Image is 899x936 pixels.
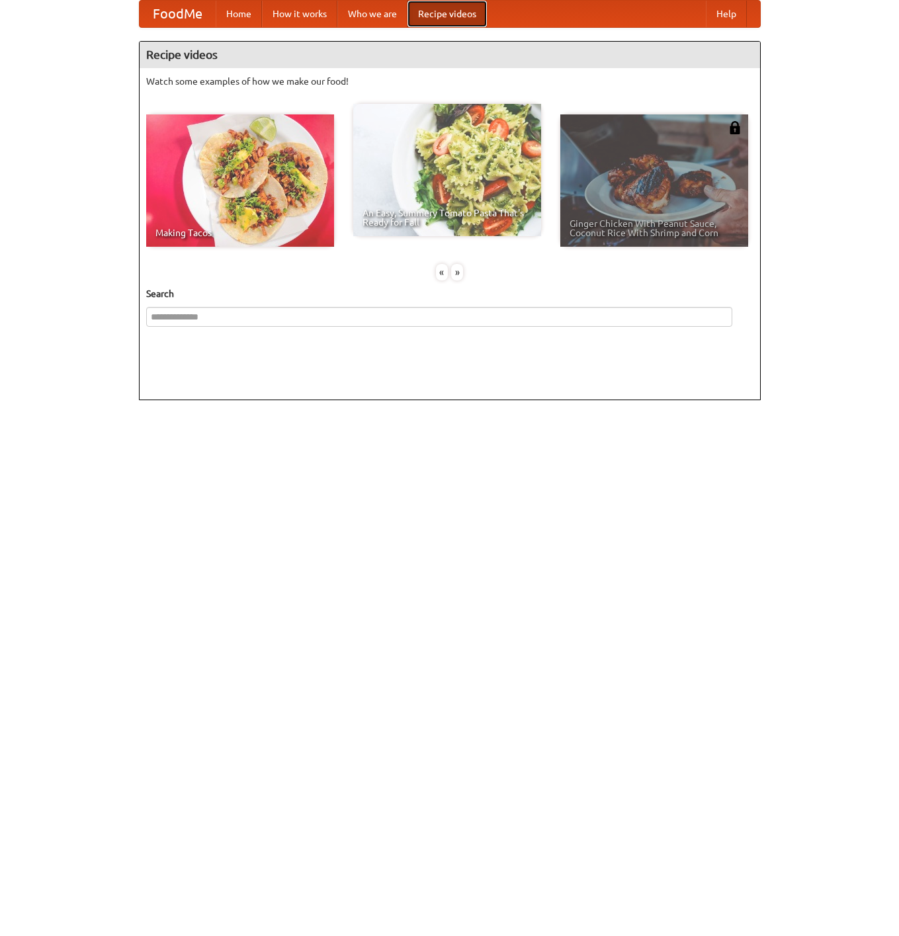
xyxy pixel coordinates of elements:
a: FoodMe [140,1,216,27]
p: Watch some examples of how we make our food! [146,75,753,88]
div: » [451,264,463,280]
h5: Search [146,287,753,300]
span: An Easy, Summery Tomato Pasta That's Ready for Fall [363,208,532,227]
a: Making Tacos [146,114,334,247]
a: Home [216,1,262,27]
a: Who we are [337,1,407,27]
a: An Easy, Summery Tomato Pasta That's Ready for Fall [353,104,541,236]
a: Help [706,1,747,27]
a: How it works [262,1,337,27]
span: Making Tacos [155,228,325,237]
div: « [436,264,448,280]
h4: Recipe videos [140,42,760,68]
a: Recipe videos [407,1,487,27]
img: 483408.png [728,121,742,134]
